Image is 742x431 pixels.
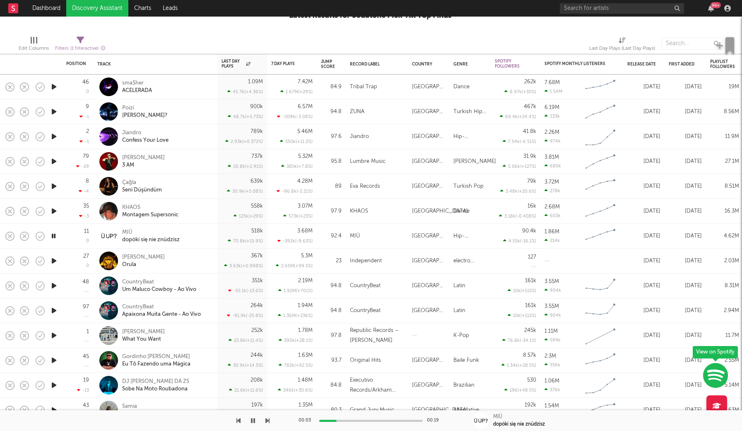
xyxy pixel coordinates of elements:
div: 3.18k ( -0.408 % ) [499,213,536,219]
a: KHAOSMontagem Supersonic [122,204,178,219]
div: Republic Records – [PERSON_NAME] [350,326,404,346]
div: -91.9k ( -25.8 % ) [227,313,263,318]
a: MIÜdopóki się nie znüdzisz [122,229,180,244]
svg: Chart title [582,350,619,371]
div: 573k ( +23 % ) [283,213,313,219]
div: [DATE] [627,356,660,366]
div: Record Label [350,62,400,67]
div: 900k [250,104,263,109]
div: 46 [82,80,89,85]
div: [DATE] [627,107,660,117]
div: 127 [528,254,536,260]
div: Jump Score [321,59,335,69]
div: 390k ( +28.1 % ) [279,338,313,343]
div: K-Pop [453,331,469,341]
div: 974k [544,138,561,144]
div: 8.97k ( +30 % ) [504,89,536,94]
div: [PERSON_NAME] [122,154,165,162]
div: 25.8k ( +11.4 % ) [229,338,263,343]
div: 161k [525,278,536,283]
div: 192k [525,402,536,408]
div: [GEOGRAPHIC_DATA] [412,157,445,167]
div: 1.06M [544,378,559,384]
div: 92.4 [321,231,342,241]
div: 10k ( +115 % ) [508,313,536,318]
div: Eva Records [350,182,380,191]
div: CountryBeat [122,278,196,286]
div: 84.8 [321,380,342,390]
div: 16k [528,203,536,209]
div: [DATE] [669,132,702,142]
div: 4.55k ( -16.1 % ) [503,238,536,244]
div: 5.06k ( +127 % ) [503,164,536,169]
div: Country [412,62,441,67]
div: [DATE] [669,306,702,316]
input: Search... [661,37,723,50]
div: [GEOGRAPHIC_DATA] [412,107,445,117]
div: 789k [251,129,263,134]
div: [DATE] [669,231,702,241]
div: 367k [251,253,263,259]
div: 3.55M [544,279,559,284]
div: 11.9M [710,132,739,142]
div: 196 ( +48.5 % ) [504,387,536,393]
div: Hip-Hop/Rap [453,132,487,142]
div: 1.35M [299,402,313,408]
div: [GEOGRAPHIC_DATA] [412,405,468,415]
svg: Chart title [582,375,619,396]
div: 252k [251,328,263,333]
div: 5.3M [301,253,313,259]
div: -1 [79,139,89,144]
div: What You Want [122,336,165,343]
div: KHAOS [350,206,368,216]
div: First Added [669,62,698,67]
div: 1.54M [544,403,559,409]
div: 8 [86,179,89,184]
div: -392k ( -9.63 % ) [277,238,313,244]
div: [DATE] [627,306,660,316]
div: [DATE] [627,405,660,415]
div: Baile Funk [453,356,479,366]
div: Orula [122,261,165,269]
div: Samia [122,403,159,410]
div: [DATE] [627,182,660,191]
div: [DATE] [627,256,660,266]
div: Jiandro [350,132,369,142]
div: 3.72M [544,179,559,185]
div: 1.34k ( +28.5 % ) [501,363,536,368]
svg: Chart title [582,325,619,346]
div: 3.07M [298,203,313,209]
div: 79k [527,179,536,184]
div: [GEOGRAPHIC_DATA] [412,231,445,241]
div: Latin [453,306,465,316]
a: ÇağlaSeni Düşündüm [122,179,162,194]
div: KHAOS [122,204,178,211]
div: 233k [544,114,560,119]
div: Alternative [453,405,479,415]
div: ACELERADA [122,87,152,94]
div: 467k [524,104,536,109]
svg: Chart title [582,201,619,222]
a: [PERSON_NAME]What You Want [122,328,165,343]
div: 3.81M [544,155,559,160]
div: 79 [83,154,89,159]
div: Turkish Hip-Hop/Rap [453,107,487,117]
svg: Chart title [582,400,619,421]
div: Sobe Na Moto Roubadona [122,385,189,393]
div: [GEOGRAPHIC_DATA] [412,356,445,366]
div: Latin [453,281,465,291]
div: 30.9k ( +14.5 % ) [228,363,263,368]
div: 97 [83,304,89,310]
div: Track [97,62,209,67]
div: 1.94M [298,303,313,308]
div: 23 [321,256,342,266]
div: 5.32M [298,154,313,159]
div: 1.09M [248,79,263,85]
div: 3 AM [122,162,165,169]
div: 782k ( +92.5 % ) [279,363,313,368]
div: dopóki się nie znüdzisz [122,236,180,244]
div: -55.1k ( -13.6 % ) [228,288,263,293]
div: [PERSON_NAME] [122,254,165,261]
div: 97.8 [321,331,342,341]
div: CountryBeat [122,303,201,311]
